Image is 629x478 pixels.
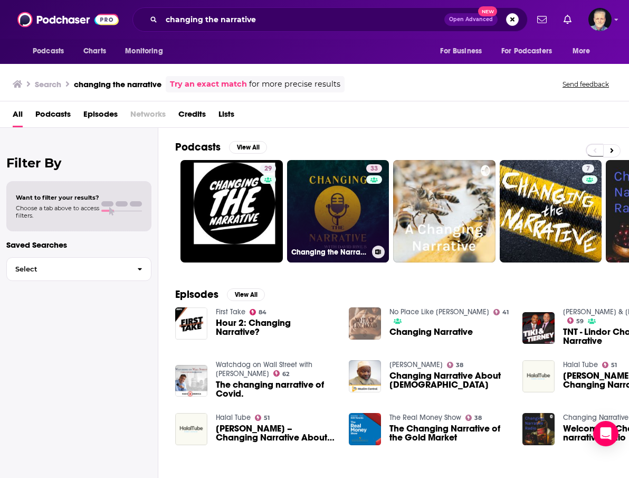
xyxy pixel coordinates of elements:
[576,319,584,324] span: 59
[456,363,463,368] span: 38
[349,307,381,340] img: Changing Narrative
[180,160,283,263] a: 29
[118,41,176,61] button: open menu
[559,11,576,29] a: Show notifications dropdown
[227,288,265,301] button: View All
[216,424,336,442] span: [PERSON_NAME] – Changing Narrative About [DEMOGRAPHIC_DATA]
[259,310,266,315] span: 84
[588,8,612,31] img: User Profile
[74,79,161,89] h3: changing the narrative
[559,80,612,89] button: Send feedback
[260,164,276,173] a: 29
[563,360,598,369] a: Halal Tube
[6,257,151,281] button: Select
[35,79,61,89] h3: Search
[593,421,618,446] div: Open Intercom Messenger
[389,360,443,369] a: Siraj Wahhaj
[216,307,245,316] a: First Take
[216,318,336,336] a: Hour 2: Changing Narrative?
[216,424,336,442] a: Siraj Wahhaj – Changing Narrative About Islam
[175,307,207,340] img: Hour 2: Changing Narrative?
[588,8,612,31] span: Logged in as JonesLiterary
[389,371,510,389] span: Changing Narrative About [DEMOGRAPHIC_DATA]
[440,44,482,59] span: For Business
[447,362,464,368] a: 38
[349,360,381,392] a: Changing Narrative About Islam
[501,44,552,59] span: For Podcasters
[7,266,129,273] span: Select
[264,164,272,174] span: 29
[273,370,290,377] a: 62
[216,360,312,378] a: Watchdog on Wall Street with Chris Markowski
[218,106,234,127] a: Lists
[500,160,602,263] a: 7
[582,164,594,173] a: 7
[250,309,267,315] a: 84
[216,380,336,398] a: The changing narrative of Covid.
[255,415,270,421] a: 51
[161,11,444,28] input: Search podcasts, credits, & more...
[175,288,265,301] a: EpisodesView All
[132,7,528,32] div: Search podcasts, credits, & more...
[16,204,99,219] span: Choose a tab above to access filters.
[349,413,381,445] img: The Changing Narrative of the Gold Market
[389,307,489,316] a: No Place Like Homb
[567,317,584,324] a: 59
[494,41,567,61] button: open menu
[586,164,590,174] span: 7
[573,44,590,59] span: More
[588,8,612,31] button: Show profile menu
[389,413,461,422] a: The Real Money Show
[493,309,509,315] a: 41
[565,41,604,61] button: open menu
[175,140,267,154] a: PodcastsView All
[502,310,509,315] span: 41
[25,41,78,61] button: open menu
[602,362,617,368] a: 51
[389,424,510,442] span: The Changing Narrative of the Gold Market
[522,413,555,445] img: Welcome to Changing narrative radio
[611,363,617,368] span: 51
[170,78,247,90] a: Try an exact match
[17,10,119,30] img: Podchaser - Follow, Share and Rate Podcasts
[474,416,482,420] span: 38
[175,140,221,154] h2: Podcasts
[522,312,555,344] img: TNT - Lindor Changing Narrative
[287,160,389,263] a: 33Changing the Narrative with [PERSON_NAME]
[264,416,270,420] span: 51
[83,106,118,127] a: Episodes
[175,365,207,397] img: The changing narrative of Covid.
[33,44,64,59] span: Podcasts
[130,106,166,127] span: Networks
[389,327,473,336] a: Changing Narrative
[478,6,497,16] span: New
[178,106,206,127] a: Credits
[522,360,555,392] img: Siraj Wahhaj – Changing Narrative About Islam
[465,415,482,421] a: 38
[6,155,151,171] h2: Filter By
[83,44,106,59] span: Charts
[216,413,251,422] a: Halal Tube
[291,248,368,257] h3: Changing the Narrative with [PERSON_NAME]
[444,13,498,26] button: Open AdvancedNew
[125,44,163,59] span: Monitoring
[13,106,23,127] a: All
[175,288,218,301] h2: Episodes
[35,106,71,127] a: Podcasts
[175,413,207,445] img: Siraj Wahhaj – Changing Narrative About Islam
